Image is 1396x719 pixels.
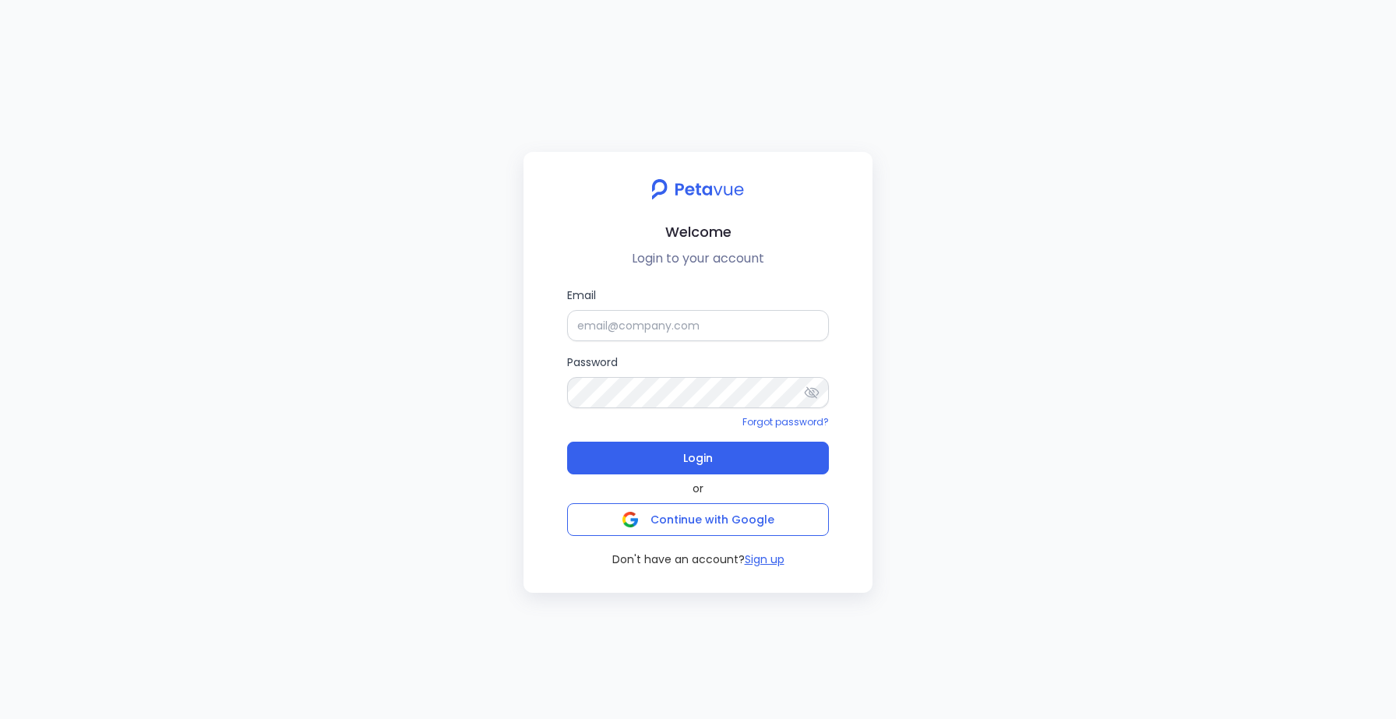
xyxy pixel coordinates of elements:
span: or [693,481,703,497]
img: petavue logo [641,171,754,208]
input: Password [567,377,829,408]
button: Login [567,442,829,474]
button: Sign up [745,552,784,568]
button: Continue with Google [567,503,829,536]
span: Continue with Google [650,512,774,527]
label: Email [567,287,829,341]
span: Login [683,447,713,469]
span: Don't have an account? [612,552,745,568]
a: Forgot password? [742,415,829,428]
h2: Welcome [536,220,860,243]
label: Password [567,354,829,408]
p: Login to your account [536,249,860,268]
input: Email [567,310,829,341]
